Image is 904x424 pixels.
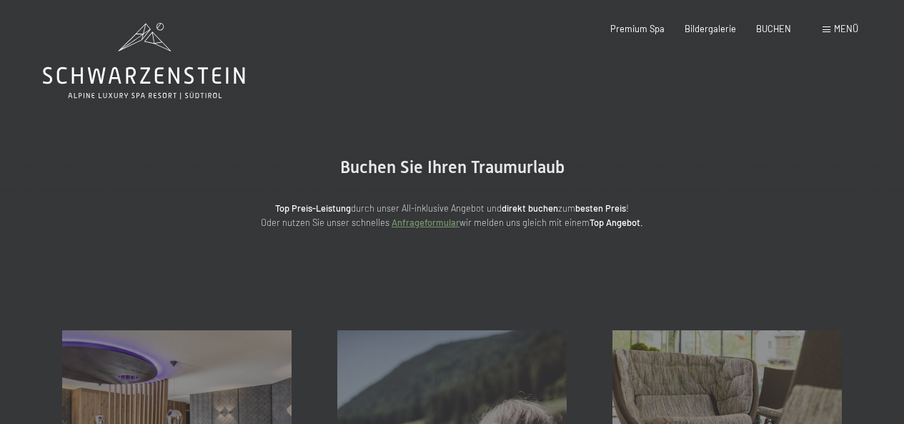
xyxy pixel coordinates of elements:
strong: Top Preis-Leistung [275,202,351,214]
span: Menü [834,23,858,34]
span: Buchen Sie Ihren Traumurlaub [340,157,565,177]
a: Premium Spa [610,23,665,34]
a: Bildergalerie [685,23,736,34]
strong: Top Angebot. [590,217,643,228]
strong: direkt buchen [502,202,558,214]
span: Einwilligung Marketing* [314,246,432,260]
a: BUCHEN [756,23,791,34]
p: durch unser All-inklusive Angebot und zum ! Oder nutzen Sie unser schnelles wir melden uns gleich... [167,201,738,230]
a: Anfrageformular [392,217,460,228]
strong: besten Preis [575,202,626,214]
